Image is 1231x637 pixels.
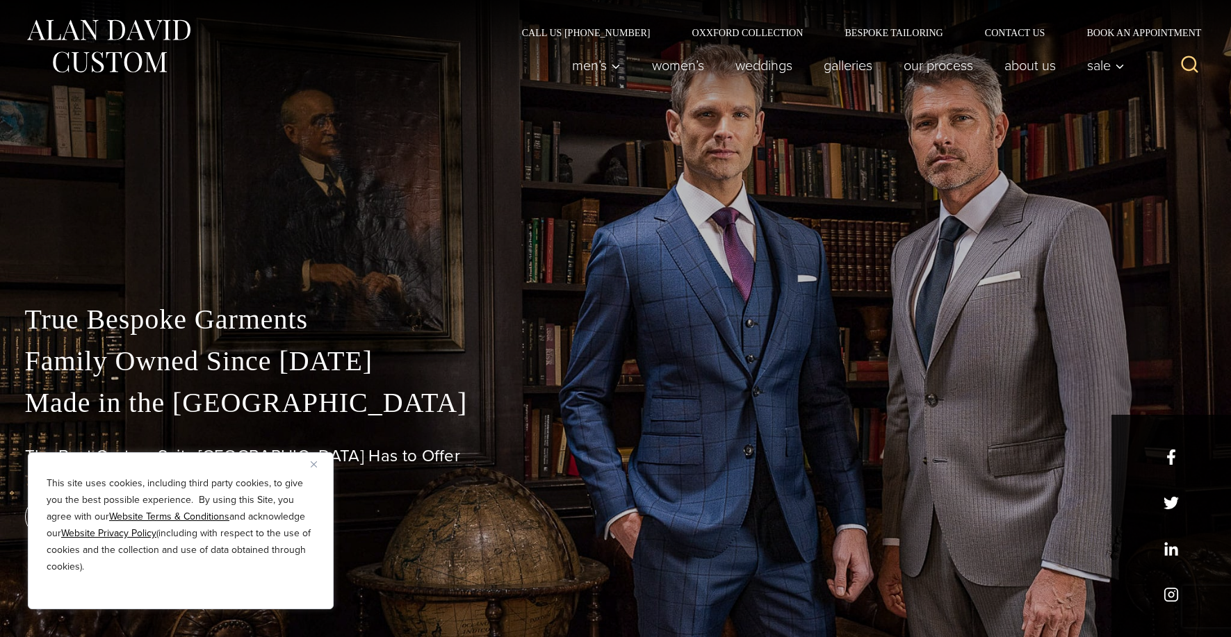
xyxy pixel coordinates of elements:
[964,28,1066,38] a: Contact Us
[25,446,1207,466] h1: The Best Custom Suits [GEOGRAPHIC_DATA] Has to Offer
[47,475,315,575] p: This site uses cookies, including third party cookies, to give you the best possible experience. ...
[1066,28,1206,38] a: Book an Appointment
[311,461,317,468] img: Close
[25,15,192,77] img: Alan David Custom
[25,299,1207,424] p: True Bespoke Garments Family Owned Since [DATE] Made in the [GEOGRAPHIC_DATA]
[311,456,327,472] button: Close
[1173,49,1207,82] button: View Search Form
[1087,58,1125,72] span: Sale
[572,58,621,72] span: Men’s
[888,51,988,79] a: Our Process
[25,497,220,536] a: book an appointment
[61,526,156,540] a: Website Privacy Policy
[501,28,671,38] a: Call Us [PHONE_NUMBER]
[556,51,1132,79] nav: Primary Navigation
[824,28,963,38] a: Bespoke Tailoring
[109,509,229,524] a: Website Terms & Conditions
[808,51,888,79] a: Galleries
[988,51,1071,79] a: About Us
[501,28,1207,38] nav: Secondary Navigation
[636,51,719,79] a: Women’s
[719,51,808,79] a: weddings
[671,28,824,38] a: Oxxford Collection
